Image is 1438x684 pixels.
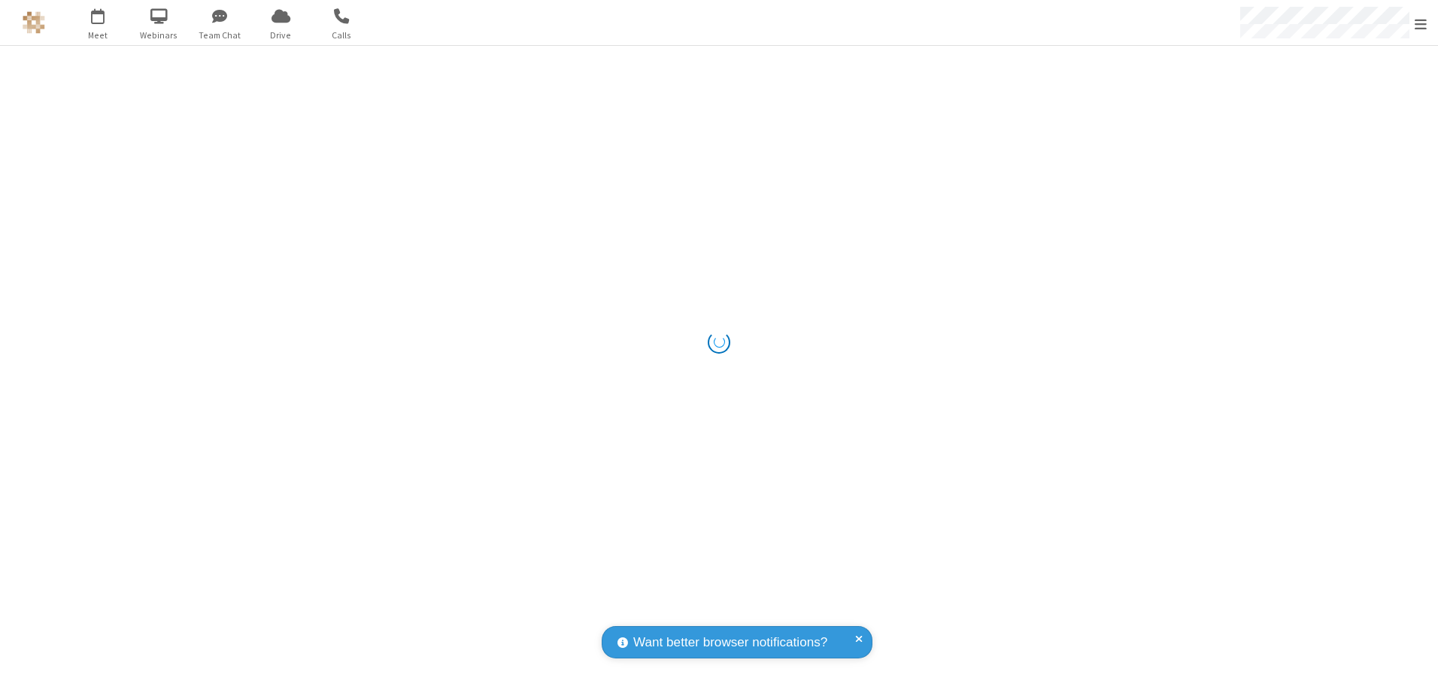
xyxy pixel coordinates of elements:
[633,633,827,652] span: Want better browser notifications?
[192,29,248,42] span: Team Chat
[314,29,370,42] span: Calls
[131,29,187,42] span: Webinars
[23,11,45,34] img: QA Selenium DO NOT DELETE OR CHANGE
[253,29,309,42] span: Drive
[70,29,126,42] span: Meet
